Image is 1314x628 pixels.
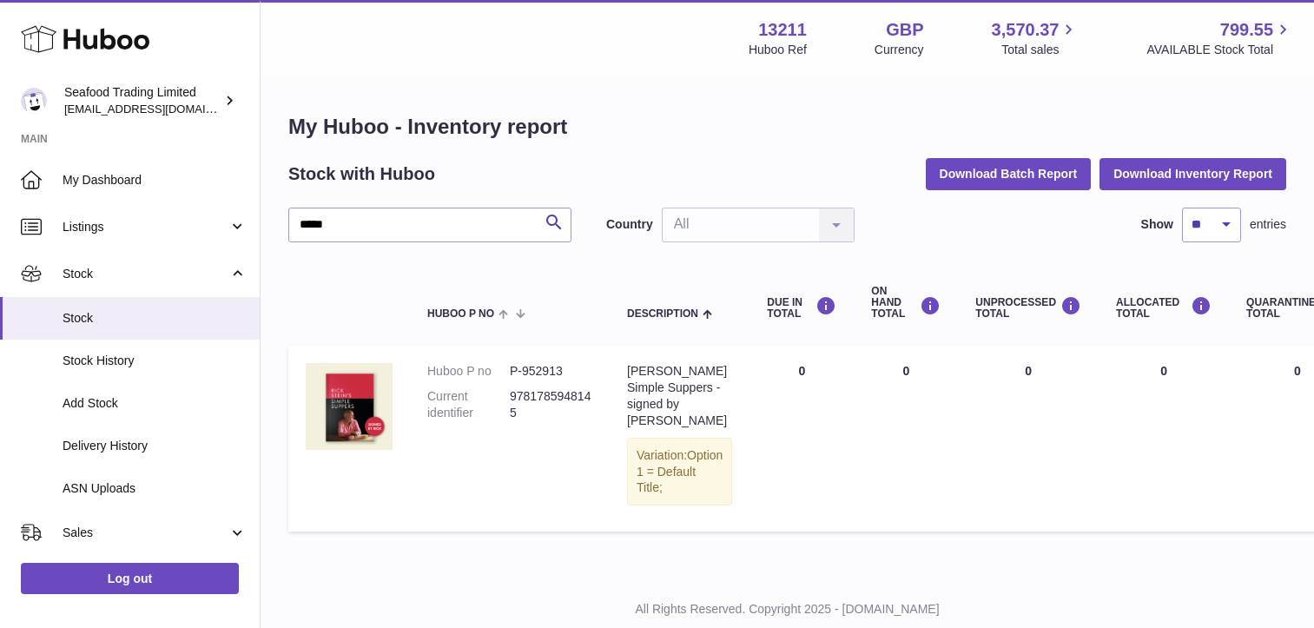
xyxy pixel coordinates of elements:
div: ON HAND Total [871,286,941,321]
div: [PERSON_NAME] Simple Suppers - signed by [PERSON_NAME] [627,363,732,429]
td: 0 [1099,346,1229,532]
div: DUE IN TOTAL [767,296,836,320]
div: Variation: [627,438,732,506]
span: Option 1 = Default Title; [637,448,723,495]
button: Download Inventory Report [1099,158,1286,189]
span: Huboo P no [427,308,494,320]
div: ALLOCATED Total [1116,296,1212,320]
span: Sales [63,525,228,541]
span: AVAILABLE Stock Total [1146,42,1293,58]
a: 3,570.37 Total sales [992,18,1080,58]
a: 799.55 AVAILABLE Stock Total [1146,18,1293,58]
strong: GBP [886,18,923,42]
p: All Rights Reserved. Copyright 2025 - [DOMAIN_NAME] [274,601,1300,618]
span: 799.55 [1220,18,1273,42]
div: Huboo Ref [749,42,807,58]
strong: 13211 [758,18,807,42]
div: Seafood Trading Limited [64,84,221,117]
td: 0 [749,346,854,532]
span: Stock [63,266,228,282]
td: 0 [958,346,1099,532]
button: Download Batch Report [926,158,1092,189]
td: 0 [854,346,958,532]
dd: 9781785948145 [510,388,592,421]
span: My Dashboard [63,172,247,188]
dd: P-952913 [510,363,592,380]
span: Delivery History [63,438,247,454]
span: Listings [63,219,228,235]
span: Description [627,308,698,320]
dt: Current identifier [427,388,510,421]
span: 0 [1294,364,1301,378]
span: Total sales [1001,42,1079,58]
span: Stock [63,310,247,327]
div: UNPROCESSED Total [975,296,1081,320]
span: 3,570.37 [992,18,1060,42]
h1: My Huboo - Inventory report [288,113,1286,141]
span: ASN Uploads [63,480,247,497]
span: [EMAIL_ADDRESS][DOMAIN_NAME] [64,102,255,116]
span: Add Stock [63,395,247,412]
img: product image [306,363,393,450]
span: entries [1250,216,1286,233]
img: online@rickstein.com [21,88,47,114]
label: Country [606,216,653,233]
span: Stock History [63,353,247,369]
h2: Stock with Huboo [288,162,435,186]
div: Currency [875,42,924,58]
dt: Huboo P no [427,363,510,380]
label: Show [1141,216,1173,233]
a: Log out [21,563,239,594]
